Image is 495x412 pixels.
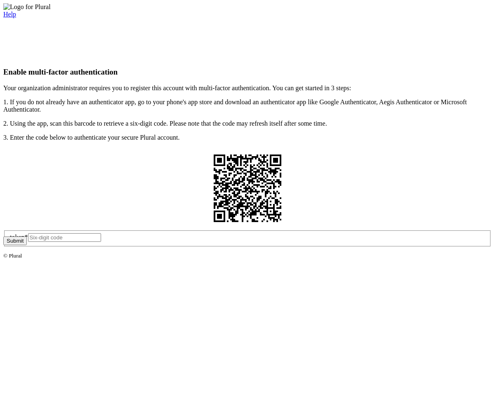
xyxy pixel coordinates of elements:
p: 2. Using the app, scan this barcode to retrieve a six-digit code. Please note that the code may r... [3,120,492,127]
p: Your organization administrator requires you to register this account with multi-factor authentic... [3,84,492,92]
p: 3. Enter the code below to authenticate your secure Plural account. [3,134,492,141]
button: Submit [3,236,27,245]
input: Six-digit code [28,233,101,242]
label: token [10,234,28,241]
img: QR Code [207,148,288,229]
img: Logo for Plural [3,3,51,11]
h3: Enable multi-factor authentication [3,68,492,77]
p: 1. If you do not already have an authenticator app, go to your phone's app store and download an ... [3,98,492,113]
small: © Plural [3,253,22,259]
a: Help [3,11,16,18]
